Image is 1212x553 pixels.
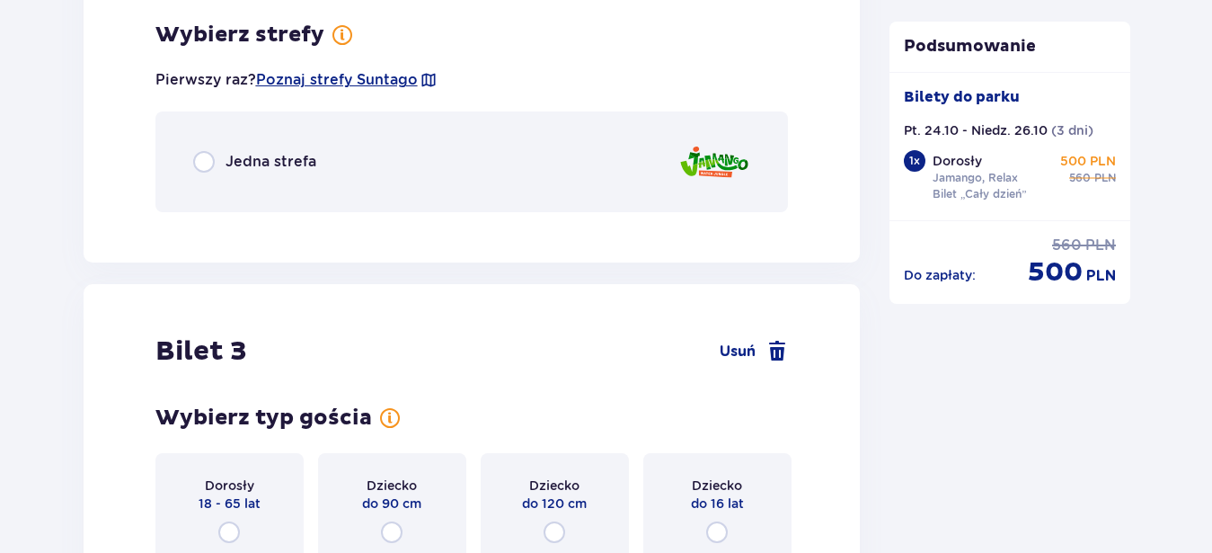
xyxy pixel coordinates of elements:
div: 1 x [904,150,925,172]
p: Jamango, Relax [933,170,1018,186]
span: 500 [1028,255,1083,290]
span: 18 - 65 lat [199,495,261,513]
span: PLN [1085,236,1116,255]
p: Do zapłaty : [904,266,976,284]
p: Pt. 24.10 - Niedz. 26.10 [904,121,1048,139]
h2: Bilet 3 [155,334,247,369]
span: PLN [1086,266,1116,286]
h3: Wybierz strefy [155,22,324,49]
p: Bilet „Cały dzień” [933,186,1027,202]
span: 560 [1069,170,1091,186]
h3: Wybierz typ gościa [155,405,372,432]
span: do 16 lat [691,495,744,513]
span: Dorosły [205,477,254,495]
span: 560 [1052,236,1082,255]
img: Jamango [678,137,750,188]
p: Dorosły [933,152,982,170]
span: Dziecko [692,477,742,495]
p: Podsumowanie [889,36,1130,58]
span: Dziecko [529,477,579,495]
span: Dziecko [367,477,417,495]
span: PLN [1094,170,1116,186]
span: do 90 cm [362,495,421,513]
p: 500 PLN [1060,152,1116,170]
span: Jedna strefa [226,152,316,172]
p: Pierwszy raz? [155,70,438,90]
p: ( 3 dni ) [1051,121,1093,139]
p: Bilety do parku [904,87,1020,107]
span: Usuń [720,342,756,361]
a: Usuń [720,341,788,362]
span: do 120 cm [522,495,587,513]
a: Poznaj strefy Suntago [256,70,418,90]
